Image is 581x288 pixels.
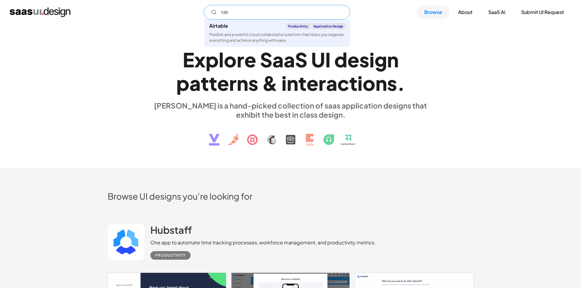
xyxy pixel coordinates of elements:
[262,71,278,95] div: &
[387,71,397,95] div: s
[204,20,350,47] a: AirtableProductivityApplication DesignFlexible and powerful cloud collaboration platform that hel...
[237,71,248,95] div: n
[206,48,219,71] div: p
[334,48,347,71] div: d
[237,48,244,71] div: r
[150,48,431,95] h1: Explore SaaS UI design patterns & interactions.
[244,48,256,71] div: e
[189,71,201,95] div: a
[349,71,357,95] div: t
[209,23,228,28] div: Airtable
[369,48,375,71] div: i
[307,71,318,95] div: e
[363,71,375,95] div: o
[375,48,387,71] div: g
[150,239,376,246] div: One app to automate time tracking processes, workforce management, and productivity metrics.
[481,5,513,19] a: SaaS Ai
[217,71,229,95] div: e
[10,7,70,17] a: home
[347,48,359,71] div: e
[417,5,450,19] a: Browse
[176,71,189,95] div: p
[325,48,331,71] div: I
[209,71,217,95] div: t
[219,48,224,71] div: l
[282,71,287,95] div: i
[284,48,295,71] div: a
[286,23,310,29] div: Productivity
[108,191,474,201] h2: Browse UI designs you’re looking for
[387,48,399,71] div: n
[295,48,307,71] div: S
[451,5,480,19] a: About
[337,71,349,95] div: c
[298,71,307,95] div: t
[375,71,387,95] div: n
[204,5,350,20] input: Search UI designs you're looking for...
[326,71,337,95] div: a
[272,48,284,71] div: a
[198,119,383,151] img: text, icon, saas logo
[514,5,571,19] a: Submit UI Request
[311,23,346,29] div: Application Design
[204,5,350,20] form: Email Form
[194,48,206,71] div: x
[248,71,258,95] div: s
[287,71,298,95] div: n
[357,71,363,95] div: i
[150,101,431,119] div: [PERSON_NAME] is a hand-picked collection of saas application designs that exhibit the best in cl...
[224,48,237,71] div: o
[209,32,345,43] div: Flexible and powerful cloud collaboration platform that helps you organize everything and achieve...
[183,48,194,71] div: E
[311,48,325,71] div: U
[359,48,369,71] div: s
[155,252,186,259] div: Productivity
[201,71,209,95] div: t
[318,71,326,95] div: r
[229,71,237,95] div: r
[260,48,272,71] div: S
[150,224,192,239] a: Hubstaff
[397,71,405,95] div: .
[150,224,192,236] h2: Hubstaff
